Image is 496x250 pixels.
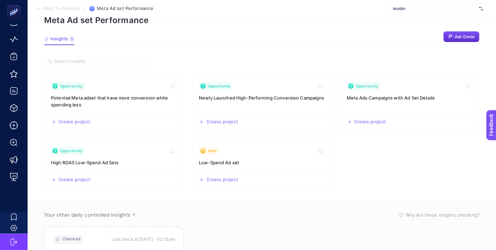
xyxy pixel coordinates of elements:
button: Create a new project based on this insight [347,119,386,125]
img: svg%3e [479,5,483,12]
button: Create a new project based on this insight [199,119,238,125]
h3: Insight title [51,94,177,108]
span: Meta Ad set Performance [97,6,153,11]
span: Back To Analysis [43,6,80,11]
a: View insight titled [192,75,332,132]
button: Toggle favorite [316,82,325,90]
a: View insight titled [192,140,332,189]
span: Create project [59,119,90,125]
span: Feedback [4,2,26,8]
button: Toggle favorite [169,147,177,155]
section: Insight Packages [44,75,479,189]
time: Last check at [DATE]・02:15 pm [112,236,175,243]
span: Your other daily controlled insights [44,211,130,218]
input: Search [54,59,143,64]
button: Toggle favorite [169,82,177,90]
h3: Insight title [347,94,473,101]
span: Alert [208,148,217,154]
h3: Insight title [199,94,325,101]
button: Toggle favorite [464,82,473,90]
span: Insights [50,36,68,42]
span: Opportunity [208,83,230,89]
button: Ask Genie [443,31,479,42]
h3: Insight title [51,159,177,166]
span: Create project [354,119,386,125]
button: Create a new project based on this insight [51,119,90,125]
span: Create project [206,119,238,125]
span: Create project [206,177,238,183]
a: View insight titled [44,140,184,189]
button: Create a new project based on this insight [51,177,90,183]
a: View insight titled [340,75,479,132]
a: View insight titled [44,75,184,132]
span: Why are these insights checking? [405,211,479,218]
div: 5 [69,36,74,42]
span: Create project [59,177,90,183]
span: Ask Genie [455,34,475,40]
button: Toggle favorite [316,147,325,155]
span: Checked [62,237,81,242]
button: Create a new project based on this insight [199,177,238,183]
span: Opportunity [356,83,378,89]
span: Opportunity [60,148,82,154]
h3: Insight title [199,159,325,166]
p: Meta Ad set Performance [44,15,479,25]
span: levidor [393,6,476,11]
span: Opportunity [60,83,82,89]
span: / [84,6,85,11]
